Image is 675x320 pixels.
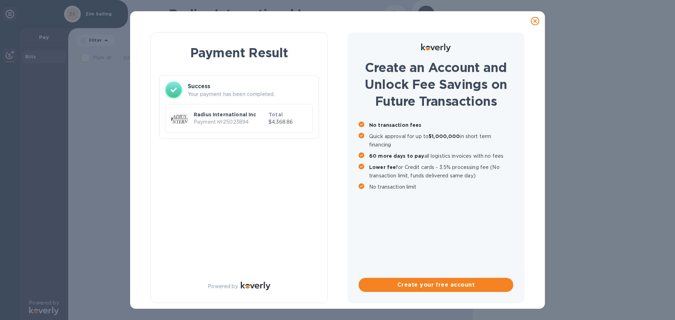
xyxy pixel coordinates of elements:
p: Your payment has been completed. [188,91,313,98]
p: all logistics invoices with no fees [369,152,513,160]
p: Quick approval for up to in short term financing [369,132,513,149]
p: for Credit cards - 3.5% processing fee (No transaction limit, funds delivered same day) [369,163,513,180]
p: Powered by [208,283,238,290]
span: Create your free account [364,281,508,289]
b: No transaction fees [369,122,422,128]
button: Create your free account [359,278,513,292]
h3: Success [188,82,313,91]
b: 60 more days to pay [369,153,424,159]
b: Lower fee [369,164,396,170]
p: Radius International Inc [194,111,266,118]
h1: Create an Account and Unlock Fee Savings on Future Transactions [359,59,513,110]
h1: Payment Result [162,44,316,61]
p: $4,368.86 [269,118,307,126]
img: Logo [241,282,270,290]
img: Logo [421,44,451,52]
b: Total [269,112,283,117]
p: No transaction limit [369,183,513,191]
b: $1,000,000 [429,133,460,139]
p: Payment № 25023894 [194,118,266,126]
